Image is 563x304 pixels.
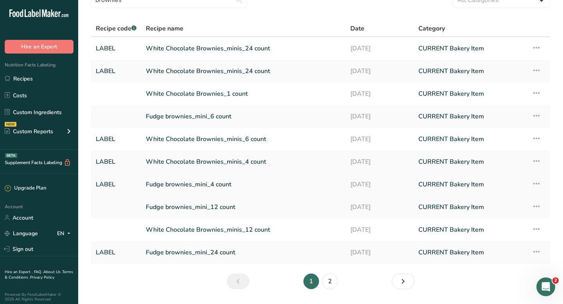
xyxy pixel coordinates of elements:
a: White Chocolate Brownies_minis_4 count [146,154,341,170]
span: Date [350,24,364,33]
a: CURRENT Bakery Item [418,40,522,57]
a: CURRENT Bakery Item [418,131,522,147]
span: 2 [552,277,559,284]
a: CURRENT Bakery Item [418,86,522,102]
a: LABEL [96,244,136,261]
span: Category [418,24,445,33]
a: Language [5,227,38,240]
a: Terms & Conditions . [5,269,73,280]
div: BETA [5,153,17,158]
a: CURRENT Bakery Item [418,154,522,170]
span: Recipe code [96,24,136,33]
a: [DATE] [350,40,409,57]
a: Fudge brownies_mini_12 count [146,199,341,215]
a: [DATE] [350,244,409,261]
a: White Chocolate Brownies_minis_12 count [146,222,341,238]
a: Fudge brownies_mini_4 count [146,176,341,193]
div: EN [57,229,74,238]
a: CURRENT Bakery Item [418,63,522,79]
a: CURRENT Bakery Item [418,176,522,193]
span: Recipe name [146,24,183,33]
a: LABEL [96,131,136,147]
a: LABEL [96,40,136,57]
a: [DATE] [350,86,409,102]
a: FAQ . [34,269,43,275]
a: About Us . [43,269,62,275]
a: CURRENT Bakery Item [418,199,522,215]
a: Fudge brownies_mini_24 count [146,244,341,261]
a: Previous page [227,274,249,289]
iframe: Intercom live chat [536,277,555,296]
a: Next page [392,274,414,289]
a: [DATE] [350,222,409,238]
div: NEW [5,122,16,127]
a: [DATE] [350,176,409,193]
a: LABEL [96,176,136,193]
a: LABEL [96,154,136,170]
div: Powered By FoodLabelMaker © 2025 All Rights Reserved [5,292,74,302]
a: White Chocolate Brownies_minis_24 count [146,63,341,79]
a: Fudge brownies_mini_6 count [146,108,341,125]
a: Hire an Expert . [5,269,32,275]
a: CURRENT Bakery Item [418,244,522,261]
a: White Chocolate Brownies_1 count [146,86,341,102]
a: Privacy Policy [30,275,54,280]
a: Page 2. [322,274,338,289]
div: Upgrade Plan [5,184,46,192]
a: CURRENT Bakery Item [418,108,522,125]
a: CURRENT Bakery Item [418,222,522,238]
div: Custom Reports [5,127,53,136]
a: [DATE] [350,199,409,215]
a: LABEL [96,63,136,79]
a: [DATE] [350,154,409,170]
button: Hire an Expert [5,40,74,54]
a: [DATE] [350,108,409,125]
a: [DATE] [350,63,409,79]
a: White Chocolate Brownies_minis_24 count [146,40,341,57]
a: White Chocolate Brownies_minis_6 count [146,131,341,147]
a: [DATE] [350,131,409,147]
